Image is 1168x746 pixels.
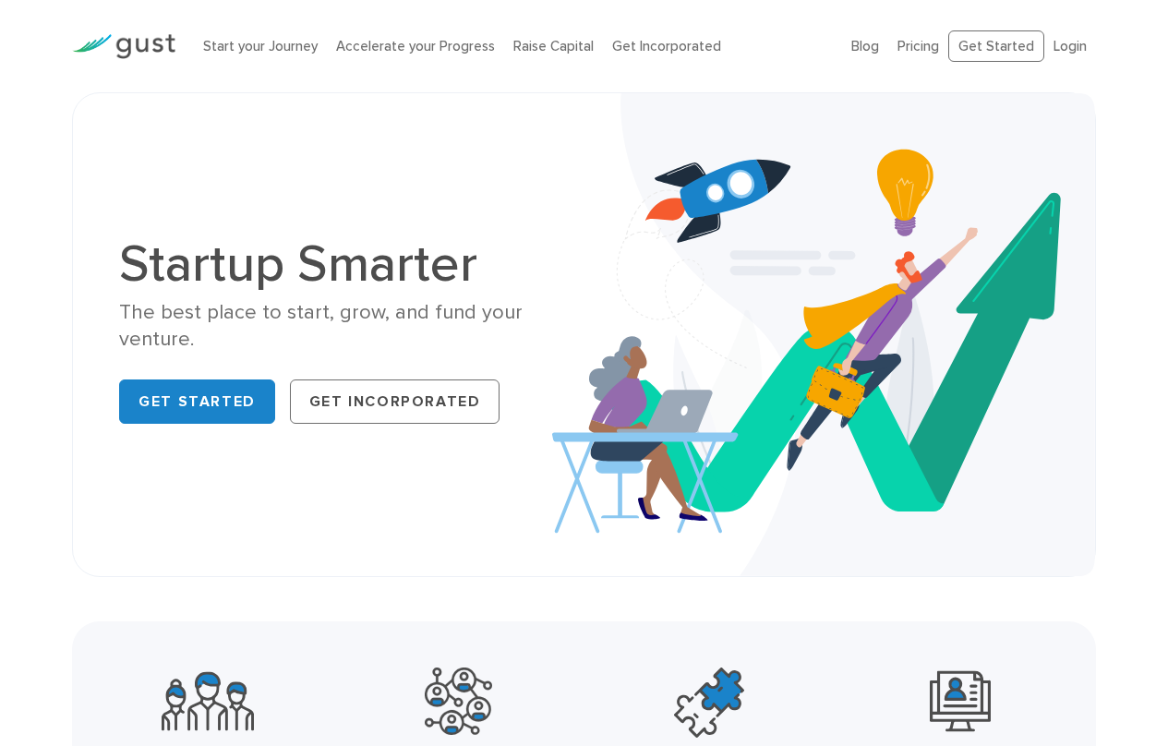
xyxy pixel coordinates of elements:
[336,38,495,54] a: Accelerate your Progress
[119,379,275,424] a: Get Started
[425,668,492,735] img: Powerful Partners
[290,379,500,424] a: Get Incorporated
[674,668,744,738] img: Top Accelerators
[948,30,1044,63] a: Get Started
[930,668,991,735] img: Leading Angel Investment
[612,38,721,54] a: Get Incorporated
[552,93,1095,576] img: Startup Smarter Hero
[119,299,570,354] div: The best place to start, grow, and fund your venture.
[851,38,879,54] a: Blog
[513,38,594,54] a: Raise Capital
[1054,38,1087,54] a: Login
[203,38,318,54] a: Start your Journey
[897,38,939,54] a: Pricing
[162,668,254,735] img: Community Founders
[119,238,570,290] h1: Startup Smarter
[72,34,175,59] img: Gust Logo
